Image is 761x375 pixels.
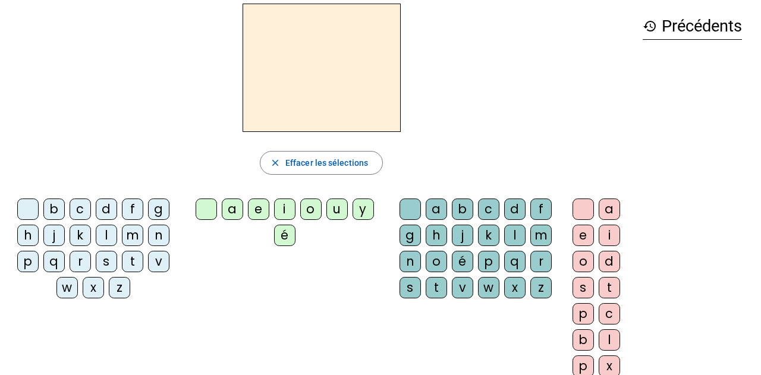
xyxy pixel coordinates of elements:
div: g [148,198,169,220]
div: l [599,329,620,351]
div: x [83,277,104,298]
div: h [17,225,39,246]
div: s [400,277,421,298]
div: w [56,277,78,298]
div: é [452,251,473,272]
div: v [148,251,169,272]
div: e [248,198,269,220]
div: f [122,198,143,220]
div: s [573,277,594,298]
div: q [43,251,65,272]
div: p [17,251,39,272]
div: j [43,225,65,246]
div: é [274,225,295,246]
div: b [573,329,594,351]
div: w [478,277,499,298]
div: d [599,251,620,272]
div: v [452,277,473,298]
div: n [400,251,421,272]
div: b [452,198,473,220]
div: h [426,225,447,246]
div: y [353,198,374,220]
div: c [70,198,91,220]
div: p [478,251,499,272]
div: t [122,251,143,272]
div: f [530,198,552,220]
div: c [478,198,499,220]
div: l [96,225,117,246]
div: p [573,303,594,324]
div: t [599,277,620,298]
div: c [599,303,620,324]
div: o [426,251,447,272]
div: z [530,277,552,298]
span: Effacer les sélections [285,156,368,170]
div: r [530,251,552,272]
div: b [43,198,65,220]
div: a [599,198,620,220]
div: a [222,198,243,220]
div: r [70,251,91,272]
div: m [122,225,143,246]
div: x [504,277,526,298]
div: k [478,225,499,246]
div: m [530,225,552,246]
div: n [148,225,169,246]
mat-icon: history [643,19,657,33]
div: z [109,277,130,298]
div: u [326,198,348,220]
div: o [573,251,594,272]
div: q [504,251,526,272]
button: Effacer les sélections [260,151,383,175]
div: g [400,225,421,246]
h3: Précédents [643,13,742,40]
div: s [96,251,117,272]
div: t [426,277,447,298]
div: i [274,198,295,220]
div: k [70,225,91,246]
div: a [426,198,447,220]
div: d [504,198,526,220]
mat-icon: close [270,157,281,168]
div: e [573,225,594,246]
div: o [300,198,322,220]
div: i [599,225,620,246]
div: j [452,225,473,246]
div: d [96,198,117,220]
div: l [504,225,526,246]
